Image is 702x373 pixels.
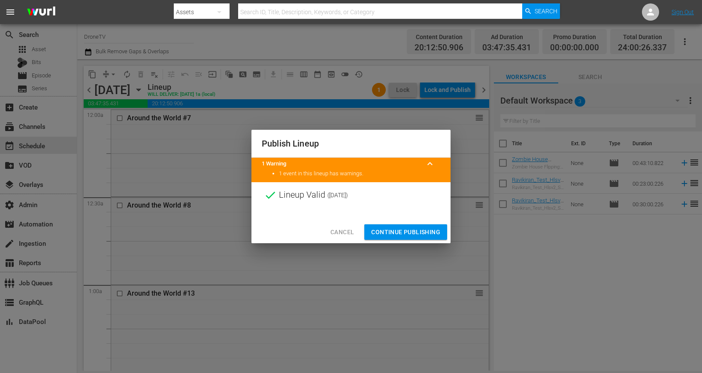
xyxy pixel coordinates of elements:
[324,224,361,240] button: Cancel
[364,224,447,240] button: Continue Publishing
[279,170,440,178] li: 1 event in this lineup has warnings.
[672,9,694,15] a: Sign Out
[535,3,557,19] span: Search
[330,227,354,238] span: Cancel
[371,227,440,238] span: Continue Publishing
[420,153,440,174] button: keyboard_arrow_up
[5,7,15,17] span: menu
[327,189,348,202] span: ( [DATE] )
[251,182,451,208] div: Lineup Valid
[262,160,420,168] title: 1 Warning
[425,159,435,169] span: keyboard_arrow_up
[262,137,440,150] h2: Publish Lineup
[21,2,62,22] img: ans4CAIJ8jUAAAAAAAAAAAAAAAAAAAAAAAAgQb4GAAAAAAAAAAAAAAAAAAAAAAAAJMjXAAAAAAAAAAAAAAAAAAAAAAAAgAT5G...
